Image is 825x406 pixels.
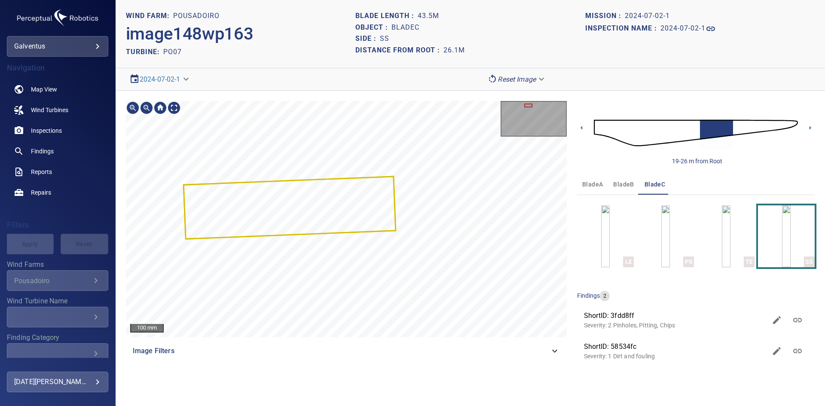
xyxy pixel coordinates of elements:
h2: TURBINE: [126,48,163,56]
a: windturbines noActive [7,100,108,120]
span: bladeB [613,179,634,190]
div: Pousadoiro [14,277,91,285]
h2: PO07 [163,48,182,56]
span: Findings [31,147,54,156]
h1: 43.5m [418,12,439,20]
div: galventus [14,40,101,53]
em: Reset Image [498,75,536,83]
h1: Pousadoiro [173,12,220,20]
button: LE [577,205,634,267]
span: 2 [600,292,610,300]
span: Reports [31,168,52,176]
h1: Object : [355,24,391,32]
button: TE [697,205,754,267]
a: map noActive [7,79,108,100]
span: ShortID: 58534fc [584,342,767,352]
h1: 2024-07-02-1 [625,12,670,20]
h2: image148wp163 [126,24,254,44]
span: bladeA [582,179,603,190]
h1: Blade length : [355,12,418,20]
label: Wind Farms [7,261,108,268]
h1: 26.1m [443,46,465,55]
div: LE [623,256,634,267]
span: findings [577,292,600,299]
span: Repairs [31,188,51,197]
h1: Inspection name : [585,24,660,33]
h1: Distance from root : [355,46,443,55]
label: Wind Turbine Name [7,298,108,305]
div: Go home [153,101,167,115]
img: galventus-logo [15,7,101,29]
div: Wind Farms [7,270,108,291]
button: SS [758,205,815,267]
div: Zoom in [126,101,140,115]
p: Severity: 2 Pinholes, Pitting, Chips [584,321,767,330]
a: findings noActive [7,141,108,162]
div: Zoom out [140,101,153,115]
span: Wind Turbines [31,106,68,114]
span: Inspections [31,126,62,135]
h1: SS [380,35,389,43]
a: PS [661,205,670,267]
span: ShortID: 3fdd8ff [584,311,767,321]
div: galventus [7,36,108,57]
h1: 2024-07-02-1 [660,24,706,33]
h4: Filters [7,221,108,229]
div: Image Filters [126,341,567,361]
div: Reset Image [484,72,550,87]
div: Toggle full page [167,101,181,115]
a: 2024-07-02-1 [140,75,180,83]
h4: Navigation [7,64,108,72]
h1: WIND FARM: [126,12,173,20]
a: SS [782,205,791,267]
div: SS [804,256,815,267]
span: bladeC [645,179,665,190]
span: Map View [31,85,57,94]
a: TE [722,205,730,267]
div: 2024-07-02-1 [126,72,194,87]
div: Finding Category [7,343,108,364]
div: 19-26 m from Root [672,157,722,165]
a: LE [601,205,610,267]
button: PS [637,205,694,267]
a: inspections noActive [7,120,108,141]
div: Wind Turbine Name [7,307,108,327]
h1: Mission : [585,12,625,20]
a: 2024-07-02-1 [660,24,716,34]
span: Image Filters [133,346,550,356]
p: Severity: 1 Dirt and fouling [584,352,767,360]
h1: Side : [355,35,380,43]
img: d [594,108,798,158]
div: PS [683,256,694,267]
div: [DATE][PERSON_NAME] [14,375,101,389]
h1: bladeC [391,24,419,32]
label: Finding Category [7,334,108,341]
a: reports noActive [7,162,108,182]
a: repairs noActive [7,182,108,203]
div: TE [744,256,755,267]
